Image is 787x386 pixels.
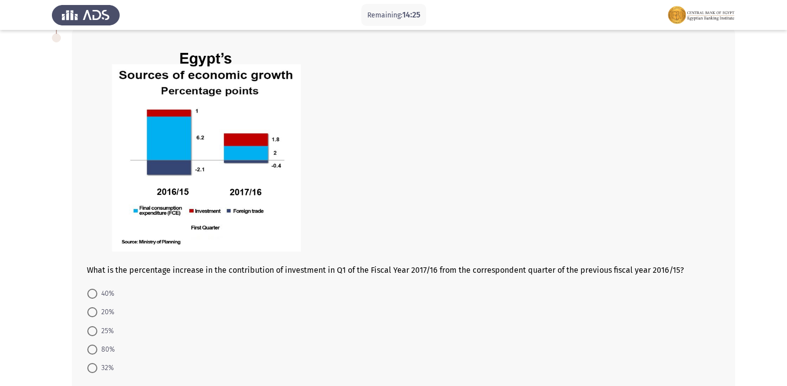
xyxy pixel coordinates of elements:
[97,344,115,356] span: 80%
[52,1,120,29] img: Assess Talent Management logo
[97,288,114,300] span: 40%
[367,9,420,21] p: Remaining:
[97,306,114,318] span: 20%
[97,362,114,374] span: 32%
[87,41,336,263] img: NDlhNzFhMjMtN2E0Mi00NGJhLWFlODItNzljYTA4ZDk2MGQzMTY5NDUxNDc4Mzc4NA==.png
[97,325,114,337] span: 25%
[87,41,720,274] div: What is the percentage increase in the contribution of investment in Q1 of the Fiscal Year 2017/1...
[402,10,420,19] span: 14:25
[667,1,735,29] img: Assessment logo of EBI Analytical Thinking FOCUS Assessment EN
